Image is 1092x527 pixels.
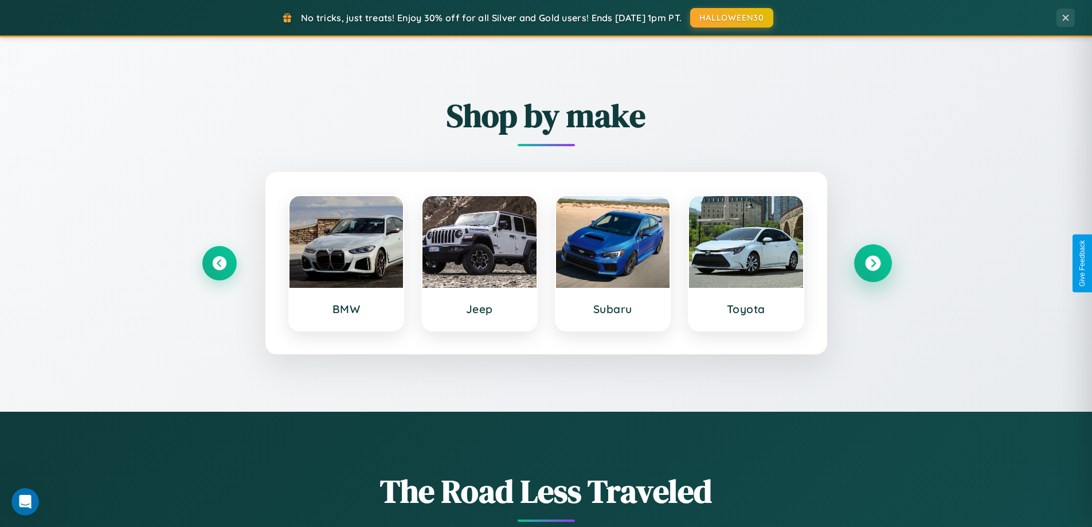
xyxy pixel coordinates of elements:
[700,302,792,316] h3: Toyota
[11,488,39,516] iframe: Intercom live chat
[202,93,890,138] h2: Shop by make
[690,8,773,28] button: HALLOWEEN30
[567,302,659,316] h3: Subaru
[301,302,392,316] h3: BMW
[434,302,525,316] h3: Jeep
[1078,240,1086,287] div: Give Feedback
[202,469,890,513] h1: The Road Less Traveled
[301,12,682,24] span: No tricks, just treats! Enjoy 30% off for all Silver and Gold users! Ends [DATE] 1pm PT.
